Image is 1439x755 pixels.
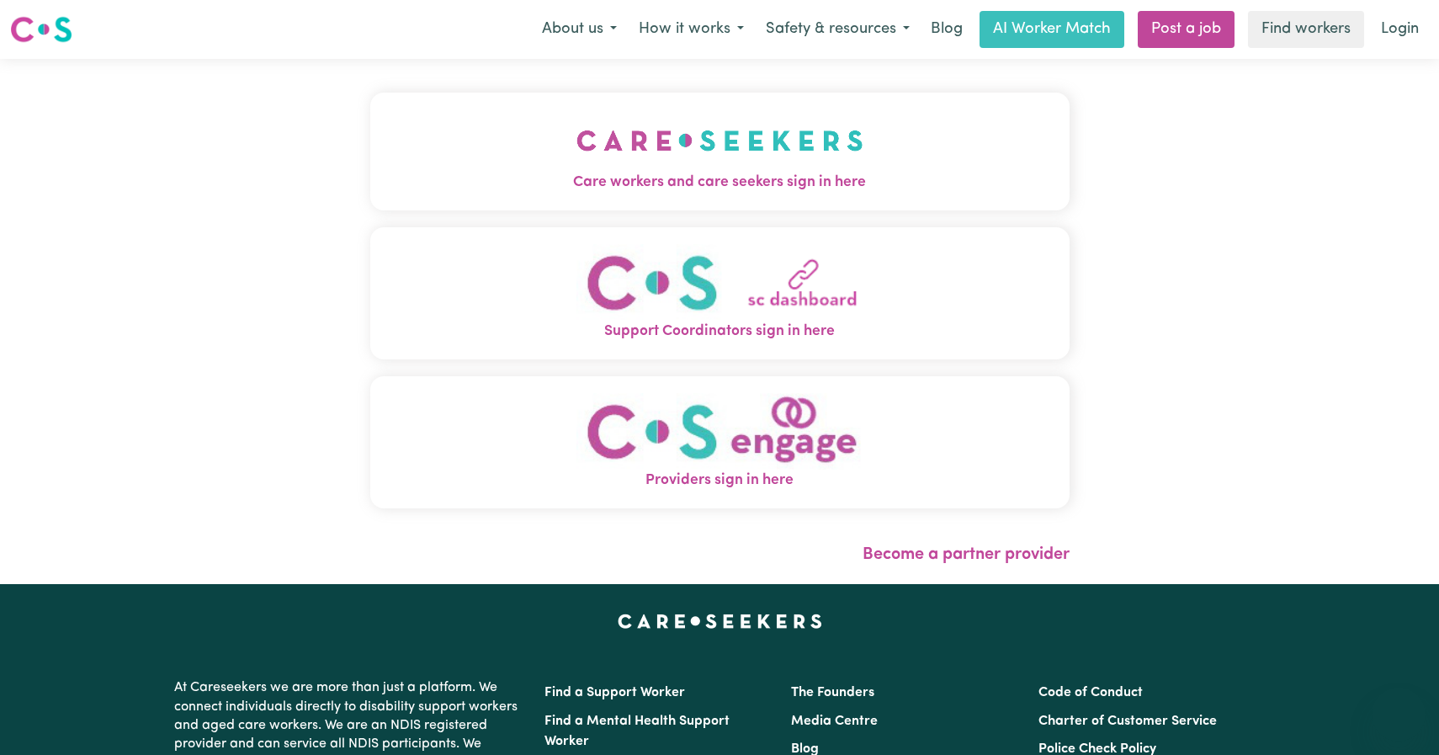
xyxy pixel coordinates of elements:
[1372,688,1426,742] iframe: Button to launch messaging window
[1138,11,1235,48] a: Post a job
[531,12,628,47] button: About us
[921,11,973,48] a: Blog
[10,14,72,45] img: Careseekers logo
[370,172,1070,194] span: Care workers and care seekers sign in here
[863,546,1070,563] a: Become a partner provider
[628,12,755,47] button: How it works
[1038,686,1143,699] a: Code of Conduct
[791,686,874,699] a: The Founders
[755,12,921,47] button: Safety & resources
[544,686,685,699] a: Find a Support Worker
[370,470,1070,492] span: Providers sign in here
[980,11,1124,48] a: AI Worker Match
[618,614,822,628] a: Careseekers home page
[370,321,1070,343] span: Support Coordinators sign in here
[544,715,730,748] a: Find a Mental Health Support Worker
[791,715,878,728] a: Media Centre
[370,93,1070,210] button: Care workers and care seekers sign in here
[370,227,1070,359] button: Support Coordinators sign in here
[1248,11,1364,48] a: Find workers
[1038,715,1217,728] a: Charter of Customer Service
[10,10,72,49] a: Careseekers logo
[1371,11,1429,48] a: Login
[370,376,1070,508] button: Providers sign in here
